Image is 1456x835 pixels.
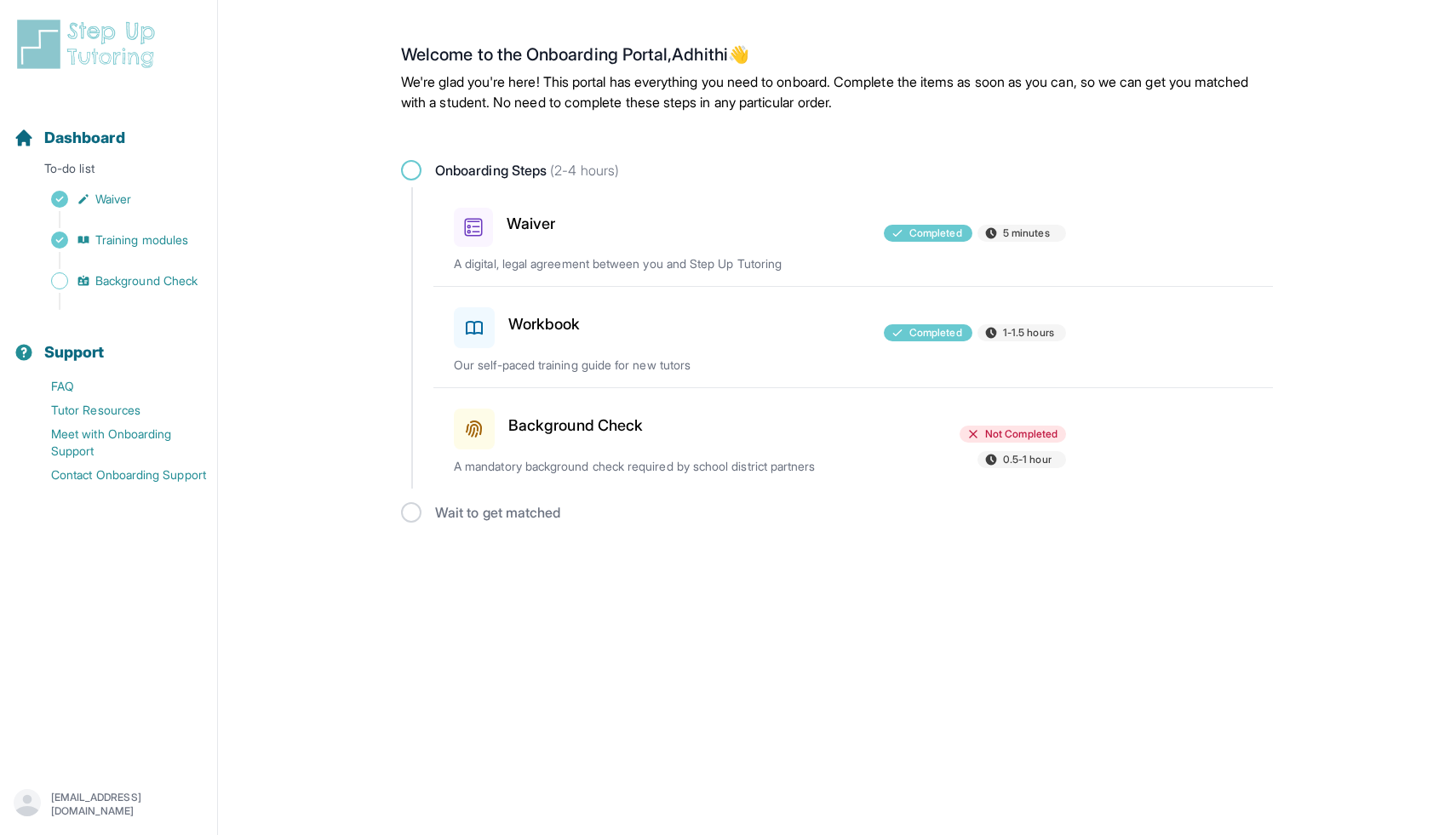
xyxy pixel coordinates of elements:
span: Background Check [95,272,198,289]
p: Our self-paced training guide for new tutors [454,357,852,374]
span: Completed [909,326,962,340]
span: Dashboard [44,126,125,150]
a: Dashboard [14,126,125,150]
button: [EMAIL_ADDRESS][DOMAIN_NAME] [14,789,203,820]
a: Background CheckNot Completed0.5-1 hourA mandatory background check required by school district p... [433,388,1273,489]
a: WorkbookCompleted1-1.5 hoursOur self-paced training guide for new tutors [433,287,1273,387]
a: WaiverCompleted5 minutesA digital, legal agreement between you and Step Up Tutoring [433,187,1273,286]
span: Not Completed [985,427,1058,441]
p: We're glad you're here! This portal has everything you need to onboard. Complete the items as soo... [401,71,1273,112]
span: Onboarding Steps [435,160,619,180]
span: 1-1.5 hours [1003,326,1054,340]
a: Tutor Resources [14,398,217,422]
span: 5 minutes [1003,226,1050,240]
span: 0.5-1 hour [1003,453,1052,466]
a: Training modules [14,228,217,252]
p: To-do list [7,160,210,184]
span: Training modules [95,232,188,249]
h3: Waiver [507,212,555,236]
h2: Welcome to the Onboarding Portal, Adhithi 👋 [401,44,1273,71]
p: A digital, legal agreement between you and Step Up Tutoring [454,255,852,272]
a: Meet with Onboarding Support [14,422,217,463]
p: A mandatory background check required by school district partners [454,458,852,475]
p: [EMAIL_ADDRESS][DOMAIN_NAME] [51,791,203,818]
button: Dashboard [7,99,210,157]
a: Background Check [14,269,217,293]
span: Support [44,340,105,364]
span: (2-4 hours) [547,162,619,179]
h3: Workbook [508,312,581,336]
img: logo [14,17,165,71]
button: Support [7,313,210,371]
span: Completed [909,226,962,240]
a: FAQ [14,375,217,398]
span: Waiver [95,191,131,208]
a: Waiver [14,187,217,211]
h3: Background Check [508,414,643,438]
a: Contact Onboarding Support [14,463,217,487]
